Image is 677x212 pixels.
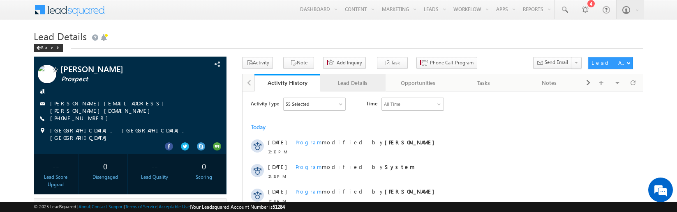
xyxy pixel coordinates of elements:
div: Sales Activity,Program,Email Bounced,Email Link Clicked,Email Marked Spam & 50 more.. [41,7,103,19]
button: Lead Actions [588,57,633,69]
a: Terms of Service [125,204,157,209]
span: [PERSON_NAME] [74,162,111,169]
span: Your Leadsquared Account Number is [191,204,285,210]
a: [PERSON_NAME][EMAIL_ADDRESS][PERSON_NAME][DOMAIN_NAME] [50,100,168,114]
a: Opportunities [386,74,451,91]
span: modified by [53,96,196,104]
span: 12:11 PM [25,186,50,194]
div: Tasks [458,78,510,88]
strong: [PERSON_NAME] [142,96,196,103]
span: Program [53,72,79,79]
button: Task [377,57,408,69]
strong: [PERSON_NAME] [142,47,196,54]
span: Program [53,47,79,54]
span: [DATE] 12:11 PM [117,162,152,169]
div: Activity History [261,79,314,87]
span: [DATE] [25,177,44,184]
span: [DATE] 12:11 PM [117,186,152,192]
a: Back [34,43,67,50]
a: About [79,204,90,209]
span: Lead Details [34,30,87,43]
span: Lead Properties [37,201,81,209]
span: [PHONE_NUMBER] [50,114,112,123]
span: [DATE] [25,96,44,104]
a: Contact Support [92,204,124,209]
span: Added by on [53,185,347,193]
div: Lead Actions [592,59,626,66]
span: [PERSON_NAME] [74,186,111,192]
span: 12:11 PM [25,81,50,89]
a: Activity History [254,74,320,91]
strong: System [142,72,172,79]
div: All Time [141,9,158,16]
button: Phone Call_Program [416,57,477,69]
span: modified by [53,47,196,55]
span: Added by on [53,162,347,169]
div: Scoring [184,173,224,181]
div: Opportunities [392,78,444,88]
img: Profile photo [38,65,56,86]
div: Disengaged [85,173,125,181]
span: [DATE] [25,47,44,55]
span: Prospect [61,75,181,83]
span: [GEOGRAPHIC_DATA], [GEOGRAPHIC_DATA], [GEOGRAPHIC_DATA] [50,127,207,141]
span: 12:11 PM [25,130,50,138]
span: 12:11 PM [25,106,50,113]
span: [DATE] [25,72,44,79]
div: 0 [85,158,125,173]
span: Program [53,121,79,128]
button: Activity [242,57,273,69]
button: Send Email [533,57,572,69]
span: SAP [53,177,70,184]
button: Add Inquiry [323,57,366,69]
span: [DATE] [25,146,44,153]
div: -- [36,158,76,173]
span: © 2025 LeadSquared | | | | | [34,203,285,211]
span: [PERSON_NAME] [60,65,180,73]
a: Notes [517,74,583,91]
span: 51284 [273,204,285,210]
strong: [PERSON_NAME] [142,121,196,128]
span: 12:12 PM [25,57,50,64]
span: New Opportunity [77,177,136,184]
a: Lead Details [320,74,386,91]
div: Notes [524,78,575,88]
span: Time [124,6,135,18]
div: 0 [184,158,224,173]
span: Program [53,96,79,103]
span: Phone Call_Program [430,59,474,66]
div: Lead Details [327,78,379,88]
button: Note [283,57,314,69]
span: Opportunity Capture [53,146,120,153]
span: Send Email [545,59,568,66]
div: Lead Score Upgrad [36,173,76,188]
span: 12:11 PM [25,155,50,162]
a: SAP [59,154,67,160]
a: Acceptable Use [159,204,190,209]
div: Today [8,32,35,39]
div: Back [34,44,63,52]
span: [DATE] [25,121,44,128]
div: -- [135,158,175,173]
span: modified by [53,72,172,79]
div: Lead Quality [135,173,175,181]
a: Tasks [451,74,517,91]
div: 55 Selected [43,9,67,16]
span: Activity Type [8,6,37,18]
span: Add Inquiry [337,59,362,66]
span: modified by [53,121,196,128]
